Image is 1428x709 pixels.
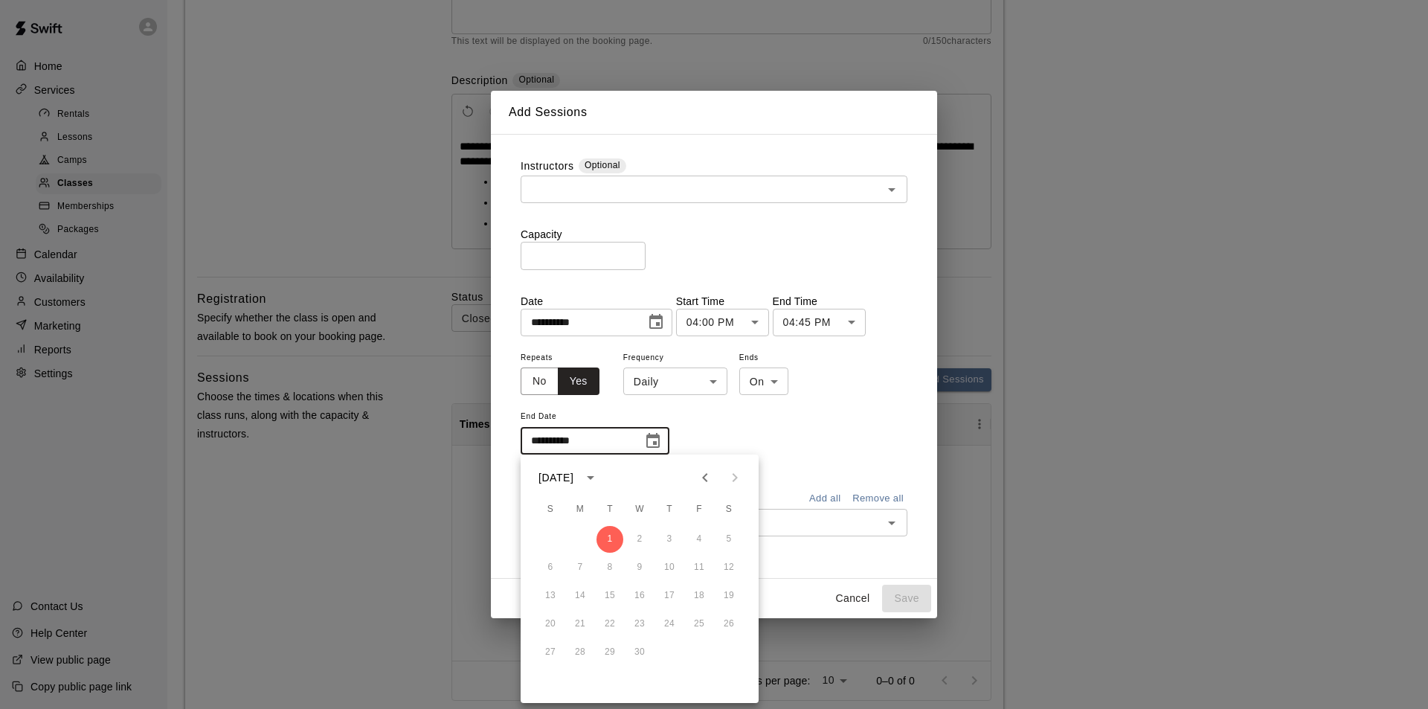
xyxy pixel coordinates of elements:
[491,91,937,134] h2: Add Sessions
[638,426,668,456] button: Choose date, selected date is Sep 1, 2026
[626,495,653,524] span: Wednesday
[567,495,594,524] span: Monday
[739,348,788,368] span: Ends
[521,294,672,309] p: Date
[623,368,727,395] div: Daily
[521,368,559,395] button: No
[676,294,769,309] p: Start Time
[656,495,683,524] span: Thursday
[521,348,611,368] span: Repeats
[596,495,623,524] span: Tuesday
[715,495,742,524] span: Saturday
[558,368,599,395] button: Yes
[521,227,907,242] p: Capacity
[849,487,907,510] button: Remove all
[773,309,866,336] div: 04:45 PM
[521,407,669,427] span: End Date
[690,463,720,493] button: Previous month
[521,368,599,395] div: outlined button group
[686,495,713,524] span: Friday
[578,465,603,490] button: calendar view is open, switch to year view
[521,158,574,176] label: Instructors
[739,368,788,395] div: On
[537,495,564,524] span: Sunday
[641,307,671,337] button: Choose date, selected date is Sep 1, 2025
[596,526,623,553] button: 1
[623,348,727,368] span: Frequency
[676,309,769,336] div: 04:00 PM
[801,487,849,510] button: Add all
[585,160,620,170] span: Optional
[829,585,876,612] button: Cancel
[538,470,573,486] div: [DATE]
[773,294,866,309] p: End Time
[881,179,902,200] button: Open
[881,513,902,533] button: Open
